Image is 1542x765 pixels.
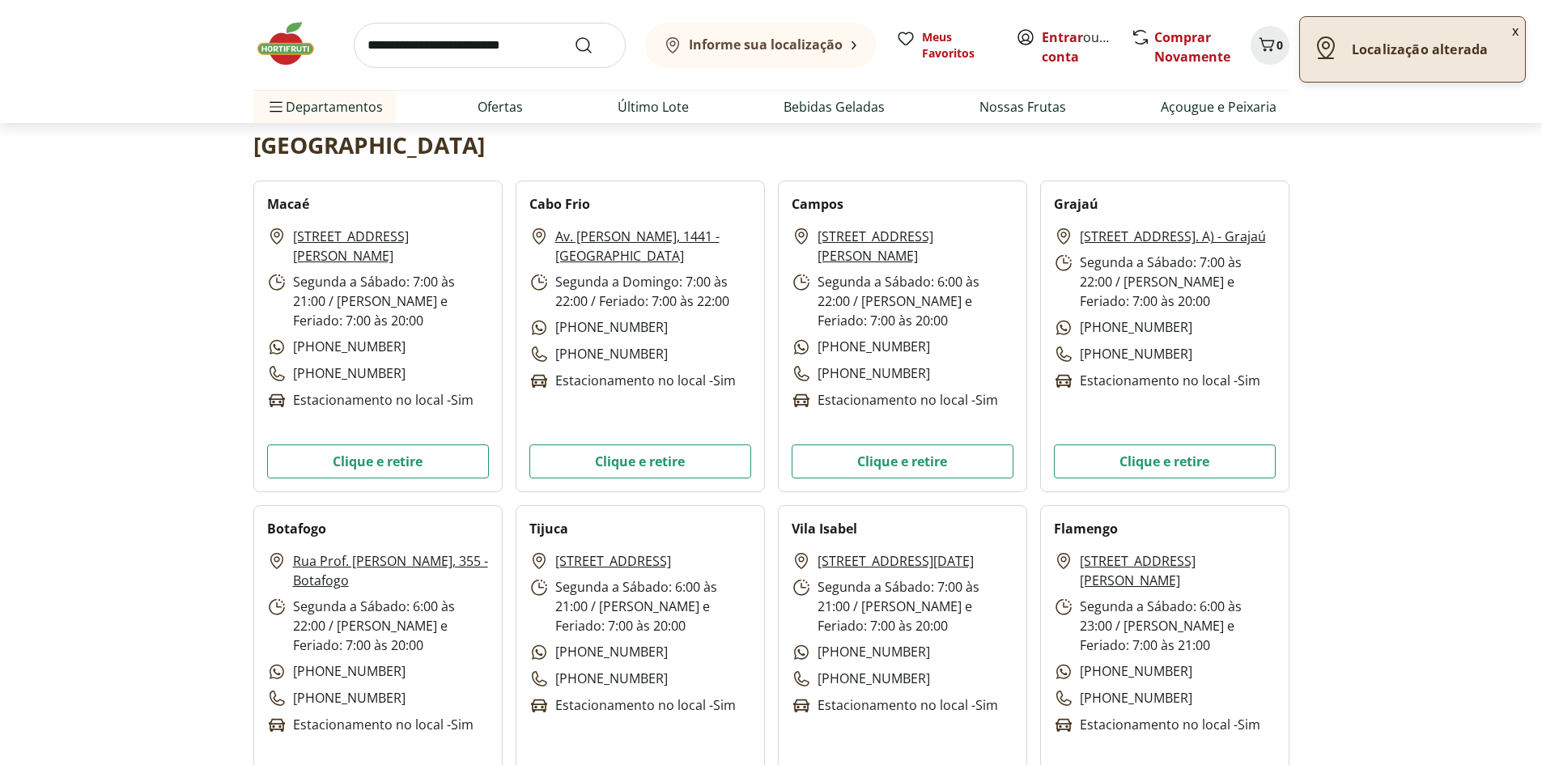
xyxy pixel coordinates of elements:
[1054,444,1276,478] button: Clique e retire
[293,551,489,590] a: Rua Prof. [PERSON_NAME], 355 - Botafogo
[529,272,751,311] p: Segunda a Domingo: 7:00 às 22:00 / Feriado: 7:00 às 22:00
[792,194,843,214] h2: Campos
[792,363,930,384] p: [PHONE_NUMBER]
[555,551,671,571] a: [STREET_ADDRESS]
[1054,344,1192,364] p: [PHONE_NUMBER]
[689,36,843,53] b: Informe sua localização
[792,337,930,357] p: [PHONE_NUMBER]
[979,97,1066,117] a: Nossas Frutas
[1352,41,1512,57] p: Localização alterada
[529,669,668,689] p: [PHONE_NUMBER]
[1080,227,1266,246] a: [STREET_ADDRESS]. A) - Grajaú
[529,519,568,538] h2: Tijuca
[792,519,857,538] h2: Vila Isabel
[529,642,668,662] p: [PHONE_NUMBER]
[529,444,751,478] button: Clique e retire
[1054,519,1118,538] h2: Flamengo
[253,19,334,68] img: Hortifruti
[1161,97,1277,117] a: Açougue e Peixaria
[818,551,974,571] a: [STREET_ADDRESS][DATE]
[1251,26,1289,65] button: Carrinho
[1054,715,1260,735] p: Estacionamento no local - Sim
[529,695,736,716] p: Estacionamento no local - Sim
[555,227,751,266] a: Av. [PERSON_NAME], 1441 - [GEOGRAPHIC_DATA]
[293,227,489,266] a: [STREET_ADDRESS][PERSON_NAME]
[1054,597,1276,655] p: Segunda a Sábado: 6:00 às 23:00 / [PERSON_NAME] e Feriado: 7:00 às 21:00
[1042,28,1083,46] a: Entrar
[354,23,626,68] input: search
[266,87,383,126] span: Departamentos
[818,227,1013,266] a: [STREET_ADDRESS][PERSON_NAME]
[792,390,998,410] p: Estacionamento no local - Sim
[529,371,736,391] p: Estacionamento no local - Sim
[1054,371,1260,391] p: Estacionamento no local - Sim
[1042,28,1131,66] a: Criar conta
[1054,194,1098,214] h2: Grajaú
[1054,253,1276,311] p: Segunda a Sábado: 7:00 às 22:00 / [PERSON_NAME] e Feriado: 7:00 às 20:00
[267,444,489,478] button: Clique e retire
[1313,35,1339,61] img: location icon
[1277,37,1283,53] span: 0
[618,97,689,117] a: Último Lote
[253,129,485,161] h2: [GEOGRAPHIC_DATA]
[267,715,474,735] p: Estacionamento no local - Sim
[267,337,406,357] p: [PHONE_NUMBER]
[792,577,1013,635] p: Segunda a Sábado: 7:00 às 21:00 / [PERSON_NAME] e Feriado: 7:00 às 20:00
[792,669,930,689] p: [PHONE_NUMBER]
[478,97,523,117] a: Ofertas
[267,363,406,384] p: [PHONE_NUMBER]
[1054,317,1192,338] p: [PHONE_NUMBER]
[267,272,489,330] p: Segunda a Sábado: 7:00 às 21:00 / [PERSON_NAME] e Feriado: 7:00 às 20:00
[1054,661,1192,682] p: [PHONE_NUMBER]
[267,519,326,538] h2: Botafogo
[266,87,286,126] button: Menu
[1080,551,1276,590] a: [STREET_ADDRESS][PERSON_NAME]
[267,661,406,682] p: [PHONE_NUMBER]
[922,29,996,62] span: Meus Favoritos
[784,97,885,117] a: Bebidas Geladas
[267,390,474,410] p: Estacionamento no local - Sim
[792,272,1013,330] p: Segunda a Sábado: 6:00 às 22:00 / [PERSON_NAME] e Feriado: 7:00 às 20:00
[1506,17,1525,45] button: Fechar notificação
[792,444,1013,478] button: Clique e retire
[267,597,489,655] p: Segunda a Sábado: 6:00 às 22:00 / [PERSON_NAME] e Feriado: 7:00 às 20:00
[267,194,309,214] h2: Macaé
[792,642,930,662] p: [PHONE_NUMBER]
[1042,28,1114,66] span: ou
[896,29,996,62] a: Meus Favoritos
[792,695,998,716] p: Estacionamento no local - Sim
[529,317,668,338] p: [PHONE_NUMBER]
[529,577,751,635] p: Segunda a Sábado: 6:00 às 21:00 / [PERSON_NAME] e Feriado: 7:00 às 20:00
[529,194,590,214] h2: Cabo Frio
[1154,28,1230,66] a: Comprar Novamente
[574,36,613,55] button: Submit Search
[267,688,406,708] p: [PHONE_NUMBER]
[1054,688,1192,708] p: [PHONE_NUMBER]
[529,344,668,364] p: [PHONE_NUMBER]
[645,23,877,68] button: Informe sua localização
